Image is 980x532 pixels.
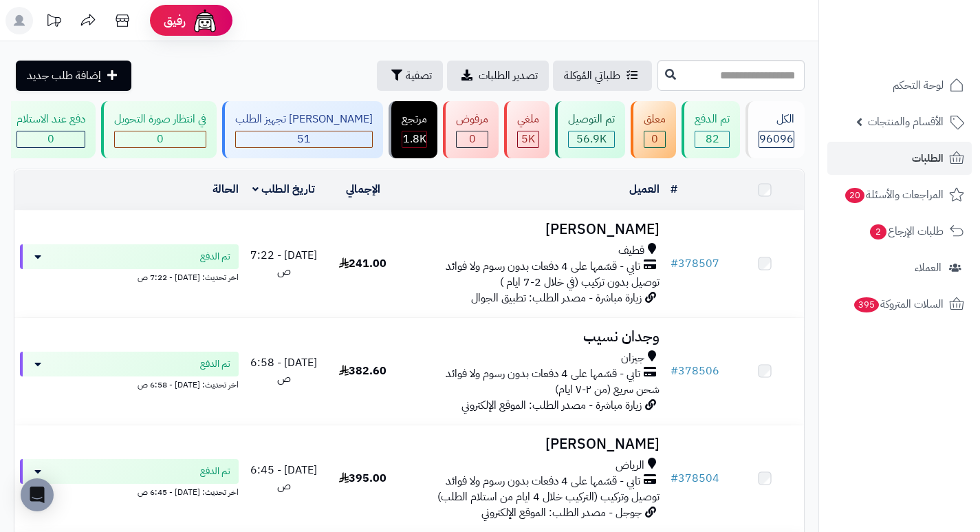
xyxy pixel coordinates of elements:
[553,61,652,91] a: طلباتي المُوكلة
[671,470,719,487] a: #378504
[236,131,372,147] div: 51
[339,363,386,379] span: 382.60
[853,295,944,314] span: السلات المتروكة
[651,131,658,147] span: 0
[618,243,644,259] span: قطيف
[456,111,488,127] div: مرفوض
[402,131,426,147] div: 1834
[628,101,679,158] a: معلق 0
[1,101,98,158] a: دفع عند الاستلام 0
[869,224,887,240] span: 2
[827,142,972,175] a: الطلبات
[250,462,317,494] span: [DATE] - 6:45 ص
[576,131,607,147] span: 56.9K
[408,222,660,237] h3: [PERSON_NAME]
[408,436,660,452] h3: [PERSON_NAME]
[868,112,944,131] span: الأقسام والمنتجات
[568,111,615,127] div: تم التوصيل
[250,354,317,387] span: [DATE] - 6:58 ص
[16,61,131,91] a: إضافة طلب جديد
[447,61,549,91] a: تصدير الطلبات
[671,255,678,272] span: #
[250,247,317,279] span: [DATE] - 7:22 ص
[759,131,794,147] span: 96096
[200,250,230,264] span: تم الدفع
[827,69,972,102] a: لوحة التحكم
[377,61,443,91] button: تصفية
[252,181,315,198] a: تاريخ الطلب
[200,357,230,371] span: تم الدفع
[853,297,880,313] span: 395
[827,288,972,321] a: السلات المتروكة395
[457,131,488,147] div: 0
[461,397,642,414] span: زيارة مباشرة - مصدر الطلب: الموقع الإلكتروني
[469,131,476,147] span: 0
[517,111,539,127] div: ملغي
[386,101,440,158] a: مرتجع 1.8K
[869,222,944,241] span: طلبات الإرجاع
[115,131,206,147] div: 0
[915,258,941,277] span: العملاء
[20,484,239,498] div: اخر تحديث: [DATE] - 6:45 ص
[518,131,538,147] div: 4993
[200,465,230,478] span: تم الدفع
[481,504,642,521] span: جوجل - مصدر الطلب: الموقع الإلكتروني
[446,259,640,275] span: تابي - قسّمها على 4 دفعات بدون رسوم ولا فوائد
[17,131,85,147] div: 0
[471,290,642,306] span: زيارة مباشرة - مصدر الطلب: تطبيق الجوال
[501,101,552,158] a: ملغي 5K
[555,381,660,398] span: شحن سريع (من ٢-٧ ايام)
[671,363,678,379] span: #
[886,10,967,39] img: logo-2.png
[844,185,944,204] span: المراجعات والأسئلة
[446,474,640,489] span: تابي - قسّمها على 4 دفعات بدون رسوم ولا فوائد
[27,67,101,84] span: إضافة طلب جديد
[17,111,85,127] div: دفع عند الاستلام
[213,181,239,198] a: الحالة
[912,149,944,168] span: الطلبات
[479,67,538,84] span: تصدير الطلبات
[500,274,660,290] span: توصيل بدون تركيب (في خلال 2-7 ايام )
[440,101,501,158] a: مرفوض 0
[644,111,666,127] div: معلق
[98,101,219,158] a: في انتظار صورة التحويل 0
[403,131,426,147] span: 1.8K
[114,111,206,127] div: في انتظار صورة التحويل
[406,67,432,84] span: تصفية
[408,329,660,345] h3: وجدان نسيب
[629,181,660,198] a: العميل
[446,366,640,382] span: تابي - قسّمها على 4 دفعات بدون رسوم ولا فوائد
[569,131,614,147] div: 56919
[47,131,54,147] span: 0
[21,478,54,511] div: Open Intercom Messenger
[695,111,730,127] div: تم الدفع
[36,7,71,38] a: تحديثات المنصة
[339,255,386,272] span: 241.00
[339,470,386,487] span: 395.00
[827,251,972,284] a: العملاء
[706,131,719,147] span: 82
[346,181,380,198] a: الإجمالي
[219,101,386,158] a: [PERSON_NAME] تجهيز الطلب 51
[616,458,644,474] span: الرياض
[437,489,660,505] span: توصيل وتركيب (التركيب خلال 4 ايام من استلام الطلب)
[679,101,743,158] a: تم الدفع 82
[552,101,628,158] a: تم التوصيل 56.9K
[621,350,644,366] span: جيزان
[521,131,535,147] span: 5K
[827,215,972,248] a: طلبات الإرجاع2
[164,12,186,29] span: رفيق
[671,181,677,198] a: #
[402,111,427,127] div: مرتجع
[235,111,373,127] div: [PERSON_NAME] تجهيز الطلب
[671,470,678,487] span: #
[671,255,719,272] a: #378507
[20,269,239,284] div: اخر تحديث: [DATE] - 7:22 ص
[695,131,729,147] div: 82
[297,131,311,147] span: 51
[759,111,794,127] div: الكل
[191,7,219,34] img: ai-face.png
[845,187,866,204] span: 20
[157,131,164,147] span: 0
[827,178,972,211] a: المراجعات والأسئلة20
